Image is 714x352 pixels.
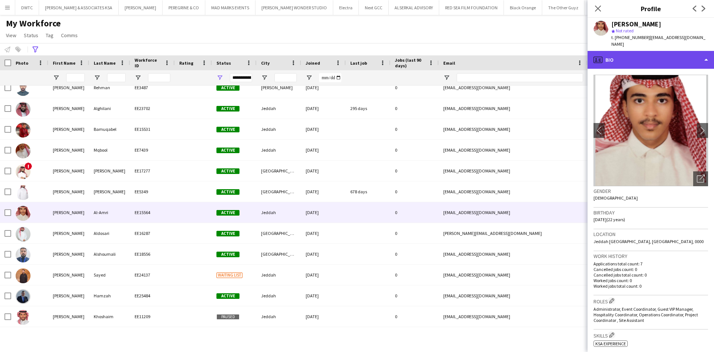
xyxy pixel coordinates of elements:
div: [PERSON_NAME] [89,161,130,181]
div: Sayed [89,265,130,285]
span: Workforce ID [135,57,161,68]
div: [GEOGRAPHIC_DATA] [257,223,301,243]
button: Open Filter Menu [53,74,59,81]
span: Active [216,252,239,257]
input: Joined Filter Input [319,73,341,82]
div: [DATE] [301,244,346,264]
img: Abdulrahman Khoshaim [16,310,30,325]
div: [PERSON_NAME][EMAIL_ADDRESS][DOMAIN_NAME] [439,327,588,348]
button: [PERSON_NAME] & ASSOCIATES KSA [39,0,119,15]
span: Status [24,32,38,39]
div: 0 [390,98,439,119]
div: EE15564 [130,202,175,223]
div: [PERSON_NAME] [48,98,89,119]
div: [PERSON_NAME] [257,77,301,98]
button: ALSERKAL ADVISORY [389,0,439,15]
button: Open Filter Menu [443,74,450,81]
span: Tag [46,32,54,39]
div: Jeddah [257,285,301,306]
span: [DEMOGRAPHIC_DATA] [594,195,638,201]
div: [EMAIL_ADDRESS][DOMAIN_NAME] [439,181,588,202]
div: Jeddah [257,140,301,160]
div: Jeddah [257,202,301,223]
div: [PERSON_NAME] [611,21,661,28]
button: GPJ: [PERSON_NAME] [585,0,637,15]
div: 0 [390,223,439,243]
div: [DATE] [301,265,346,285]
input: Last Name Filter Input [107,73,126,82]
div: 0 [390,285,439,306]
button: MAD MARKS EVENTS [205,0,255,15]
div: [DATE] [301,223,346,243]
div: [PERSON_NAME][EMAIL_ADDRESS][DOMAIN_NAME] [439,223,588,243]
span: Last Name [94,60,116,66]
div: 0 [390,327,439,348]
div: EE17277 [130,161,175,181]
span: KSA Experience [595,341,626,346]
div: EE26024 [130,327,175,348]
h3: Work history [594,253,708,259]
span: First Name [53,60,75,66]
div: [DATE] [301,202,346,223]
img: Crew avatar or photo [594,75,708,186]
img: Abdullah Al-Amri [16,206,30,221]
div: [PERSON_NAME] [48,161,89,181]
div: 0 [390,140,439,160]
img: Abdulaziz Suleiman [16,164,30,179]
div: 0 [390,181,439,202]
span: View [6,32,16,39]
div: [DATE] [301,306,346,327]
div: EE15531 [130,119,175,139]
button: Open Filter Menu [216,74,223,81]
span: Waiting list [216,272,242,278]
input: First Name Filter Input [66,73,85,82]
p: Applications total count: 7 [594,261,708,267]
div: EE25484 [130,285,175,306]
span: City [261,60,270,66]
button: [PERSON_NAME] WONDER STUDIO [255,0,333,15]
div: EE18556 [130,244,175,264]
input: City Filter Input [274,73,297,82]
div: [EMAIL_ADDRESS][DOMAIN_NAME] [439,244,588,264]
span: ! [25,162,32,170]
div: EE7439 [130,140,175,160]
div: 0 [390,202,439,223]
span: Email [443,60,455,66]
div: 295 days [346,98,390,119]
a: Comms [58,30,81,40]
span: Active [216,189,239,195]
div: Jeddah [257,98,301,119]
img: Abdullah Sayed [16,268,30,283]
img: Abdullah Alshoumali [16,248,30,262]
div: Rehman [89,77,130,98]
span: Administrator, Event Coordinator, Guest VIP Manager, Hospitality Coordinator, Operations Coordina... [594,306,698,323]
div: EE5349 [130,181,175,202]
a: Tag [43,30,57,40]
div: [GEOGRAPHIC_DATA] [257,181,301,202]
div: Hamzah [89,285,130,306]
span: Active [216,231,239,236]
div: Bamuqabel [89,119,130,139]
span: Status [216,60,231,66]
div: [PERSON_NAME] [48,244,89,264]
div: [PERSON_NAME] [48,202,89,223]
div: Mqbool [89,140,130,160]
button: Open Filter Menu [306,74,312,81]
div: 678 days [346,181,390,202]
button: Open Filter Menu [94,74,100,81]
div: Alghilani [89,98,130,119]
div: Bio [588,51,714,69]
div: [PERSON_NAME] [48,119,89,139]
span: Active [216,293,239,299]
div: Jeddah [257,265,301,285]
div: [DATE] [301,327,346,348]
p: Cancelled jobs count: 0 [594,267,708,272]
div: 0 [390,77,439,98]
div: [EMAIL_ADDRESS][DOMAIN_NAME] [439,161,588,181]
span: Active [216,210,239,216]
img: Abdullah Aldosari [16,227,30,242]
span: Active [216,85,239,91]
span: Comms [61,32,78,39]
button: Next GCC [359,0,389,15]
button: Black Orange [504,0,542,15]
